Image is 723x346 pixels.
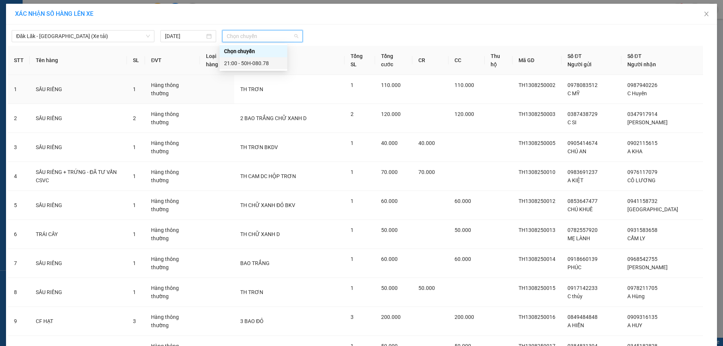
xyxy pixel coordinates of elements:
[240,173,296,179] span: TH CAM DC HỘP TRƠN
[567,206,593,212] span: CHÚ KHUÊ
[519,140,555,146] span: TH1308250005
[703,11,709,17] span: close
[381,111,401,117] span: 120.000
[627,235,645,241] span: CẨM LY
[567,148,586,154] span: CHÚ AN
[567,293,583,299] span: C thủy
[381,140,398,146] span: 40.000
[8,249,30,278] td: 7
[30,220,127,249] td: TRÁI CÂY
[133,173,136,179] span: 1
[227,30,298,42] span: Chọn chuyến
[567,61,592,67] span: Người gửi
[519,227,555,233] span: TH1308250013
[519,111,555,117] span: TH1308250003
[133,289,136,295] span: 1
[240,86,263,92] span: TH TRƠN
[567,119,577,125] span: C SI
[240,115,307,121] span: 2 BAO TRẮNG CHỮ XANH D
[418,285,435,291] span: 50.000
[145,220,200,249] td: Hàng thông thường
[240,318,264,324] span: 3 BAO ĐỎ
[627,322,642,328] span: A HUY
[240,202,295,208] span: TH CHỮ XANH ĐỎ BKV
[30,278,127,307] td: SẦU RIÊNG
[381,198,398,204] span: 60.000
[627,148,642,154] span: A KHA
[455,111,474,117] span: 120.000
[567,82,598,88] span: 0978083512
[567,90,580,96] span: C MỸ
[381,314,401,320] span: 200.000
[351,169,354,175] span: 1
[418,140,435,146] span: 40.000
[240,260,270,266] span: BAO TRẮNG
[448,46,485,75] th: CC
[220,45,287,57] div: Chọn chuyến
[133,260,136,266] span: 1
[8,278,30,307] td: 8
[375,46,412,75] th: Tổng cước
[519,256,555,262] span: TH1308250014
[519,169,555,175] span: TH1308250010
[627,53,642,59] span: Số ĐT
[351,82,354,88] span: 1
[519,314,555,320] span: TH1308250016
[627,140,657,146] span: 0902115615
[8,191,30,220] td: 5
[519,198,555,204] span: TH1308250012
[567,198,598,204] span: 0853647477
[455,82,474,88] span: 110.000
[627,119,668,125] span: [PERSON_NAME]
[145,75,200,104] td: Hàng thông thường
[145,307,200,336] td: Hàng thông thường
[30,249,127,278] td: SẦU RIÊNG
[455,314,474,320] span: 200.000
[513,46,561,75] th: Mã GD
[224,59,283,67] div: 21:00 - 50H-080.78
[567,285,598,291] span: 0917142233
[8,220,30,249] td: 6
[567,322,584,328] span: A HIỀN
[8,162,30,191] td: 4
[519,285,555,291] span: TH1308250015
[627,90,647,96] span: C Huyên
[133,115,136,121] span: 2
[381,256,398,262] span: 60.000
[8,307,30,336] td: 9
[145,46,200,75] th: ĐVT
[8,46,30,75] th: STT
[30,75,127,104] td: SẦU RIÊNG
[567,235,590,241] span: MẸ LÀNH
[519,82,555,88] span: TH1308250002
[133,86,136,92] span: 1
[30,307,127,336] td: CF HẠT
[627,198,657,204] span: 0941158732
[627,264,668,270] span: [PERSON_NAME]
[627,285,657,291] span: 0978211705
[381,169,398,175] span: 70.000
[351,227,354,233] span: 1
[240,144,278,150] span: TH TRƠN BKDV
[351,140,354,146] span: 1
[627,206,678,212] span: [GEOGRAPHIC_DATA]
[30,162,127,191] td: SẦU RIÊNG + TRỨNG - ĐÃ TƯ VẤN CSVC
[8,104,30,133] td: 2
[455,256,471,262] span: 60.000
[133,202,136,208] span: 1
[127,46,145,75] th: SL
[351,111,354,117] span: 2
[145,133,200,162] td: Hàng thông thường
[30,133,127,162] td: SẦU RIÊNG
[145,104,200,133] td: Hàng thông thường
[412,46,448,75] th: CR
[145,162,200,191] td: Hàng thông thường
[16,30,150,42] span: Đăk Lăk - Sài Gòn (Xe tải)
[455,227,471,233] span: 50.000
[351,198,354,204] span: 1
[15,10,93,17] span: XÁC NHẬN SỐ HÀNG LÊN XE
[627,256,657,262] span: 0968542755
[8,75,30,104] td: 1
[627,111,657,117] span: 0347917914
[627,314,657,320] span: 0909316135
